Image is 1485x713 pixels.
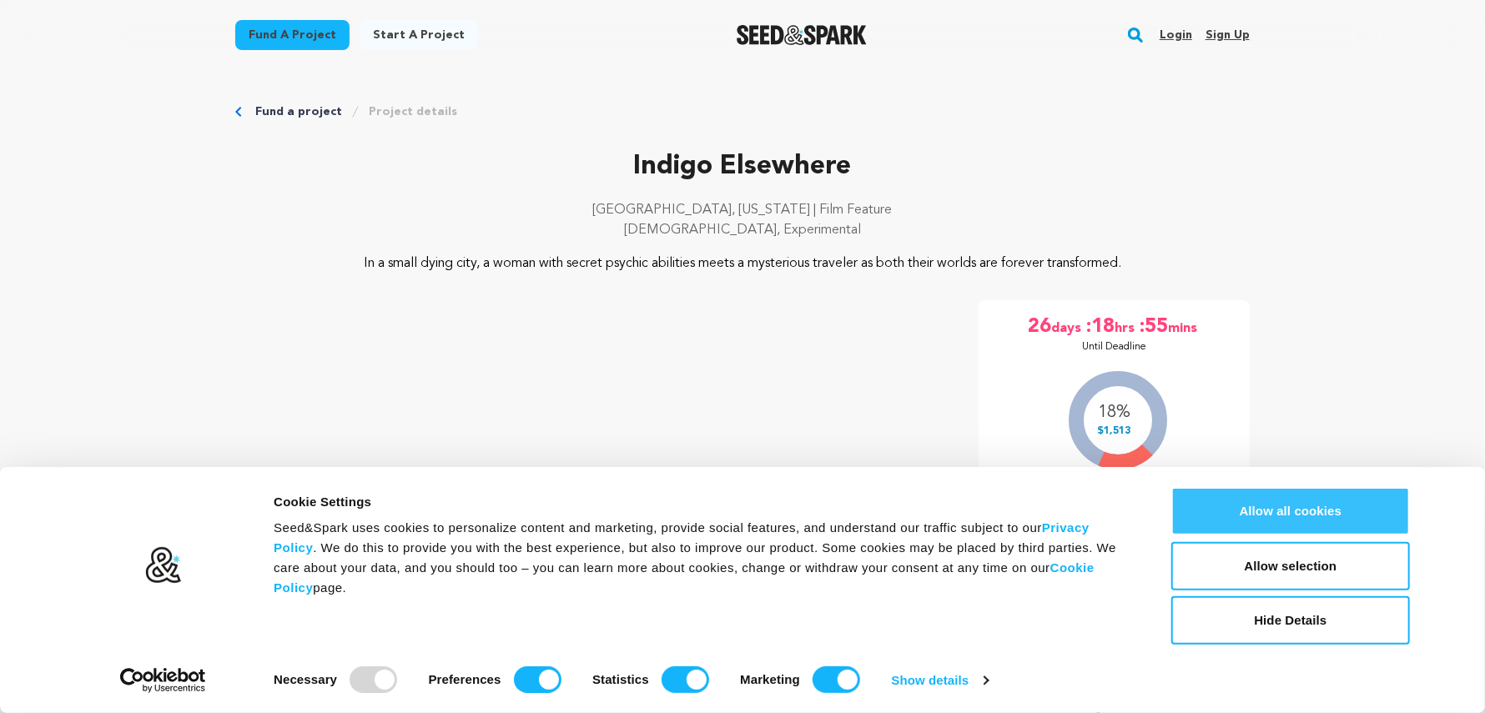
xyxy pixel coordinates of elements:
[235,200,1250,220] p: [GEOGRAPHIC_DATA], [US_STATE] | Film Feature
[429,672,501,686] strong: Preferences
[90,668,236,693] a: Usercentrics Cookiebot - opens in a new window
[274,518,1134,598] div: Seed&Spark uses cookies to personalize content and marketing, provide social features, and unders...
[369,103,457,120] a: Project details
[235,103,1250,120] div: Breadcrumb
[274,520,1090,555] a: Privacy Policy
[1160,22,1192,48] a: Login
[892,668,989,693] a: Show details
[1171,596,1410,645] button: Hide Details
[1138,314,1168,340] span: :55
[1171,542,1410,590] button: Allow selection
[255,103,342,120] a: Fund a project
[274,672,337,686] strong: Necessary
[235,20,350,50] a: Fund a project
[1082,340,1146,354] p: Until Deadline
[1028,314,1051,340] span: 26
[592,672,649,686] strong: Statistics
[360,20,478,50] a: Start a project
[1051,314,1085,340] span: days
[1085,314,1115,340] span: :18
[235,147,1250,187] p: Indigo Elsewhere
[1168,314,1201,340] span: mins
[737,25,868,45] img: Seed&Spark Logo Dark Mode
[144,546,182,585] img: logo
[740,672,800,686] strong: Marketing
[1206,22,1250,48] a: Sign up
[235,220,1250,240] p: [DEMOGRAPHIC_DATA], Experimental
[274,492,1134,512] div: Cookie Settings
[1171,487,1410,535] button: Allow all cookies
[337,254,1149,274] p: In a small dying city, a woman with secret psychic abilities meets a mysterious traveler as both ...
[1115,314,1138,340] span: hrs
[737,25,868,45] a: Seed&Spark Homepage
[273,660,274,660] legend: Consent Selection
